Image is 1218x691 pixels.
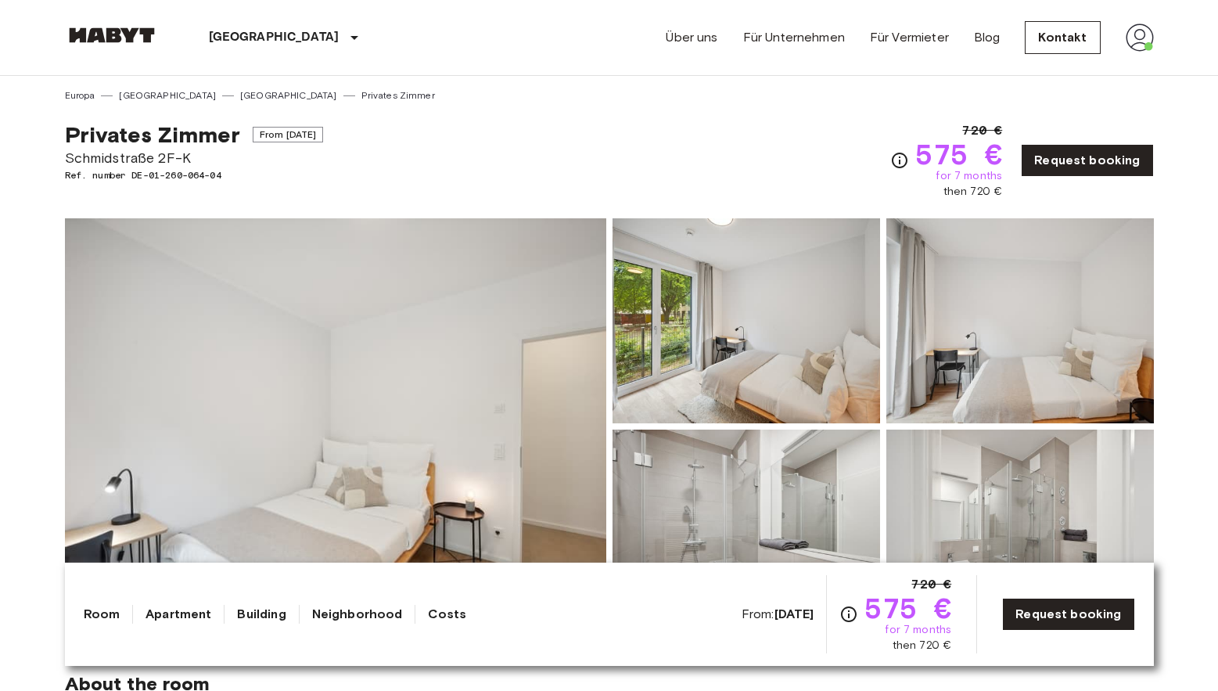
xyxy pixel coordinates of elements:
span: From: [742,606,814,623]
span: From [DATE] [253,127,324,142]
a: Für Unternehmen [743,28,845,47]
svg: Check cost overview for full price breakdown. Please note that discounts apply to new joiners onl... [890,151,909,170]
p: [GEOGRAPHIC_DATA] [209,28,340,47]
img: Marketing picture of unit DE-01-260-064-04 [65,218,606,635]
a: Über uns [666,28,717,47]
a: [GEOGRAPHIC_DATA] [240,88,337,103]
a: Apartment [146,605,211,624]
span: Ref. number DE-01-260-064-04 [65,168,324,182]
a: [GEOGRAPHIC_DATA] [119,88,216,103]
img: Picture of unit DE-01-260-064-04 [886,430,1154,635]
span: then 720 € [893,638,952,653]
a: Room [84,605,120,624]
a: Neighborhood [312,605,403,624]
a: Request booking [1021,144,1153,177]
span: 720 € [911,575,951,594]
img: Picture of unit DE-01-260-064-04 [613,430,880,635]
span: 575 € [915,140,1002,168]
a: Privates Zimmer [361,88,435,103]
img: avatar [1126,23,1154,52]
span: Privates Zimmer [65,121,240,148]
img: Picture of unit DE-01-260-064-04 [886,218,1154,423]
a: Kontakt [1025,21,1100,54]
span: 720 € [962,121,1002,140]
span: then 720 € [943,184,1003,200]
b: [DATE] [774,606,814,621]
span: Schmidstraße 2F-K [65,148,324,168]
span: 575 € [864,594,951,622]
span: for 7 months [885,622,951,638]
a: Building [237,605,286,624]
a: Für Vermieter [870,28,949,47]
span: for 7 months [936,168,1002,184]
a: Europa [65,88,95,103]
a: Request booking [1002,598,1134,631]
a: Costs [428,605,466,624]
svg: Check cost overview for full price breakdown. Please note that discounts apply to new joiners onl... [839,605,858,624]
a: Blog [974,28,1001,47]
img: Habyt [65,27,159,43]
img: Picture of unit DE-01-260-064-04 [613,218,880,423]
